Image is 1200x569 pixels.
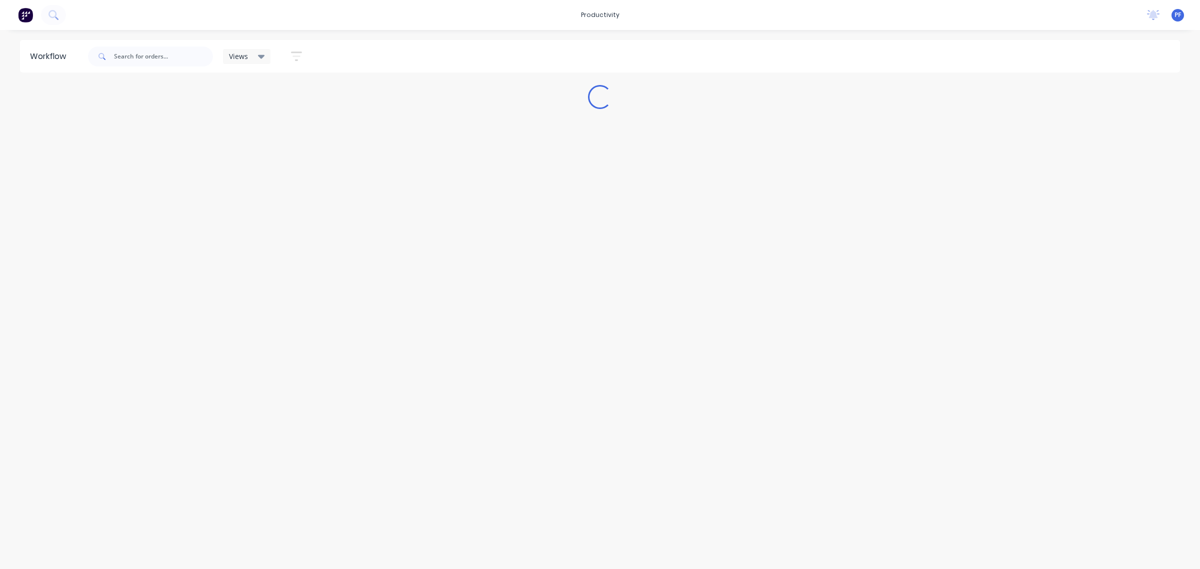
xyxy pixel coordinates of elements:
div: productivity [576,7,624,22]
span: PF [1174,10,1181,19]
span: Views [229,51,248,61]
img: Factory [18,7,33,22]
div: Workflow [30,50,71,62]
input: Search for orders... [114,46,213,66]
